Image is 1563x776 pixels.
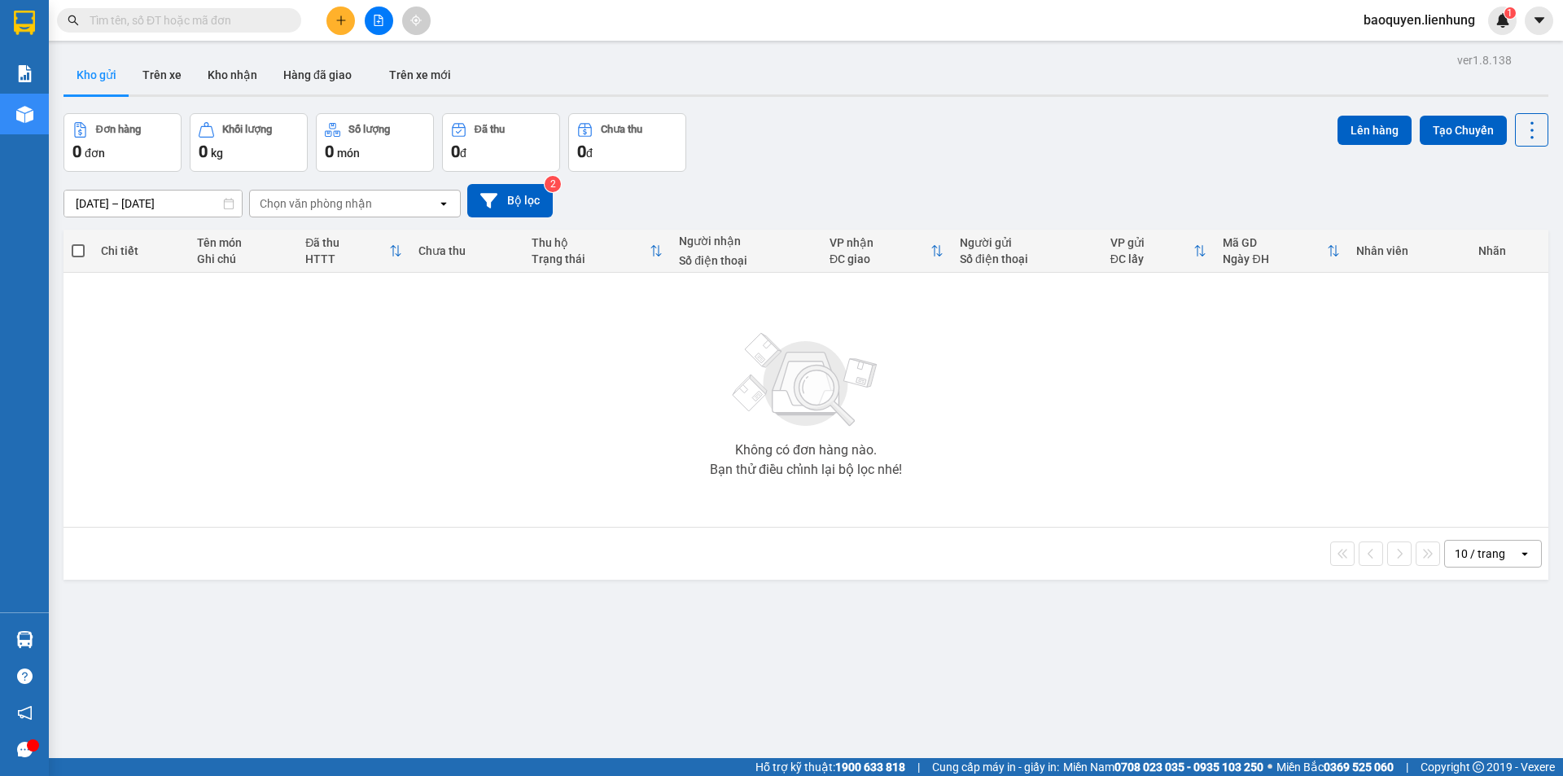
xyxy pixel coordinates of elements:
[337,147,360,160] span: món
[830,236,930,249] div: VP nhận
[735,444,877,457] div: Không có đơn hàng nào.
[1102,230,1215,273] th: Toggle SortBy
[1338,116,1412,145] button: Lên hàng
[199,142,208,161] span: 0
[17,669,33,684] span: question-circle
[335,15,347,26] span: plus
[523,230,671,273] th: Toggle SortBy
[1351,10,1488,30] span: baoquyen.lienhung
[1110,252,1194,265] div: ĐC lấy
[197,252,289,265] div: Ghi chú
[64,191,242,217] input: Select a date range.
[1324,761,1394,774] strong: 0369 525 060
[586,147,593,160] span: đ
[72,142,81,161] span: 0
[1518,547,1531,560] svg: open
[195,55,270,94] button: Kho nhận
[451,142,460,161] span: 0
[601,124,642,135] div: Chưa thu
[1420,116,1507,145] button: Tạo Chuyến
[1495,13,1510,28] img: icon-new-feature
[326,7,355,35] button: plus
[830,252,930,265] div: ĐC giao
[90,11,282,29] input: Tìm tên, số ĐT hoặc mã đơn
[1532,13,1547,28] span: caret-down
[1114,761,1263,774] strong: 0708 023 035 - 0935 103 250
[835,761,905,774] strong: 1900 633 818
[410,15,422,26] span: aim
[17,742,33,757] span: message
[1478,244,1540,257] div: Nhãn
[960,252,1094,265] div: Số điện thoại
[460,147,466,160] span: đ
[917,758,920,776] span: |
[418,244,515,257] div: Chưa thu
[568,113,686,172] button: Chưa thu0đ
[1063,758,1263,776] span: Miền Nam
[467,184,553,217] button: Bộ lọc
[305,252,389,265] div: HTTT
[190,113,308,172] button: Khối lượng0kg
[16,106,33,123] img: warehouse-icon
[270,55,365,94] button: Hàng đã giao
[16,65,33,82] img: solution-icon
[577,142,586,161] span: 0
[1525,7,1553,35] button: caret-down
[96,124,141,135] div: Đơn hàng
[1507,7,1513,19] span: 1
[1110,236,1194,249] div: VP gửi
[16,631,33,648] img: warehouse-icon
[545,176,561,192] sup: 2
[532,236,650,249] div: Thu hộ
[725,323,887,437] img: svg+xml;base64,PHN2ZyBjbGFzcz0ibGlzdC1wbHVnX19zdmciIHhtbG5zPSJodHRwOi8vd3d3LnczLm9yZy8yMDAwL3N2Zy...
[1504,7,1516,19] sup: 1
[365,7,393,35] button: file-add
[932,758,1059,776] span: Cung cấp máy in - giấy in:
[101,244,180,257] div: Chi tiết
[129,55,195,94] button: Trên xe
[222,124,272,135] div: Khối lượng
[348,124,390,135] div: Số lượng
[1215,230,1348,273] th: Toggle SortBy
[1267,764,1272,770] span: ⚪️
[679,254,813,267] div: Số điện thoại
[755,758,905,776] span: Hỗ trợ kỹ thuật:
[1406,758,1408,776] span: |
[389,68,451,81] span: Trên xe mới
[1223,252,1327,265] div: Ngày ĐH
[402,7,431,35] button: aim
[316,113,434,172] button: Số lượng0món
[63,55,129,94] button: Kho gửi
[1276,758,1394,776] span: Miền Bắc
[85,147,105,160] span: đơn
[297,230,410,273] th: Toggle SortBy
[1356,244,1461,257] div: Nhân viên
[475,124,505,135] div: Đã thu
[1457,51,1512,69] div: ver 1.8.138
[373,15,384,26] span: file-add
[710,463,902,476] div: Bạn thử điều chỉnh lại bộ lọc nhé!
[305,236,389,249] div: Đã thu
[1473,761,1484,773] span: copyright
[442,113,560,172] button: Đã thu0đ
[679,235,813,248] div: Người nhận
[325,142,334,161] span: 0
[821,230,952,273] th: Toggle SortBy
[68,15,79,26] span: search
[437,197,450,210] svg: open
[1223,236,1327,249] div: Mã GD
[532,252,650,265] div: Trạng thái
[260,195,372,212] div: Chọn văn phòng nhận
[14,11,35,35] img: logo-vxr
[63,113,182,172] button: Đơn hàng0đơn
[1455,546,1505,562] div: 10 / trang
[197,236,289,249] div: Tên món
[960,236,1094,249] div: Người gửi
[211,147,223,160] span: kg
[17,705,33,721] span: notification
